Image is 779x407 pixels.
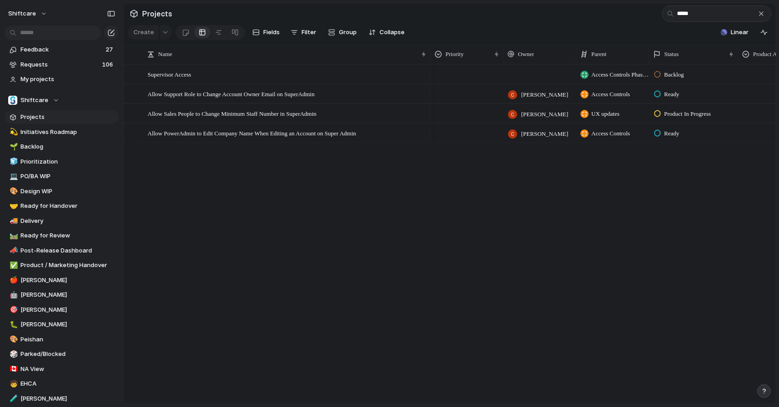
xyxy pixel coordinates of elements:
span: Supervisor Access [148,69,191,79]
button: Group [323,25,361,40]
span: [PERSON_NAME] [20,290,115,299]
button: 🎨 [8,187,17,196]
span: Initiatives Roadmap [20,128,115,137]
a: 💫Initiatives Roadmap [5,125,118,139]
a: 🇨🇦NA View [5,362,118,376]
span: Parked/Blocked [20,350,115,359]
span: Filter [302,28,316,37]
a: 🌱Backlog [5,140,118,154]
span: PO/BA WIP [20,172,115,181]
span: Collapse [379,28,405,37]
span: Requests [20,60,99,69]
span: [PERSON_NAME] [521,90,568,99]
a: 🧒EHCA [5,377,118,391]
span: [PERSON_NAME] [20,394,115,403]
button: 🎨 [8,335,17,344]
button: Shiftcare [5,93,118,107]
span: [PERSON_NAME] [521,110,568,119]
span: NA View [20,365,115,374]
div: 🚚 [10,216,16,226]
div: ✅ [10,260,16,271]
span: Ready for Review [20,231,115,240]
span: Status [664,50,679,59]
button: 🍎 [8,276,17,285]
span: 106 [102,60,115,69]
div: 🎨 [10,334,16,345]
div: 🧪[PERSON_NAME] [5,392,118,406]
button: 📣 [8,246,17,255]
span: Access Controls [591,90,630,99]
span: Delivery [20,216,115,226]
span: Group [339,28,357,37]
span: Post-Release Dashboard [20,246,115,255]
a: 🛤️Ready for Review [5,229,118,242]
a: Feedback27 [5,43,118,57]
span: Parent [591,50,606,59]
button: 🤝 [8,201,17,211]
button: 🤖 [8,290,17,299]
div: 📣 [10,245,16,256]
button: 🇨🇦 [8,365,17,374]
span: My projects [20,75,115,84]
span: Ready [664,90,679,99]
span: Allow PowerAdmin to Edit Company Name When Editing an Account on Super Admin [148,128,356,138]
button: Linear [717,26,752,39]
button: 🎯 [8,305,17,314]
a: 🚚Delivery [5,214,118,228]
div: 💻 [10,171,16,182]
button: 💻 [8,172,17,181]
a: 🎯[PERSON_NAME] [5,303,118,317]
span: [PERSON_NAME] [521,129,568,139]
span: [PERSON_NAME] [20,276,115,285]
span: Owner [518,50,534,59]
button: shiftcare [4,6,52,21]
div: 🎯 [10,304,16,315]
button: 🧒 [8,379,17,388]
div: 🧊 [10,156,16,167]
a: 🤖[PERSON_NAME] [5,288,118,302]
span: Feedback [20,45,103,54]
a: 🎨Peishan [5,333,118,346]
span: Product / Marketing Handover [20,261,115,270]
div: 🧪 [10,393,16,404]
span: Allow Sales People to Change Minimum Staff Number in SuperAdmin [148,108,317,118]
div: 🌱 [10,142,16,152]
button: Collapse [365,25,408,40]
button: ✅ [8,261,17,270]
button: 🎲 [8,350,17,359]
span: Prioritization [20,157,115,166]
button: Fields [249,25,283,40]
span: Peishan [20,335,115,344]
button: Filter [287,25,320,40]
div: 🍎 [10,275,16,285]
a: 🤝Ready for Handover [5,199,118,213]
a: 🎲Parked/Blocked [5,347,118,361]
div: 🎲 [10,349,16,360]
a: 🍎[PERSON_NAME] [5,273,118,287]
button: 🐛 [8,320,17,329]
div: 🤝 [10,201,16,211]
a: 🧊Prioritization [5,155,118,169]
a: Projects [5,110,118,124]
div: 🛤️ [10,231,16,241]
span: Linear [731,28,748,37]
span: UX updates [591,109,620,118]
button: 🧊 [8,157,17,166]
a: ✅Product / Marketing Handover [5,258,118,272]
div: 🐛 [10,319,16,330]
a: 📣Post-Release Dashboard [5,244,118,258]
span: Priority [446,50,464,59]
div: 🐛[PERSON_NAME] [5,318,118,331]
span: Product In Progress [664,109,711,118]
